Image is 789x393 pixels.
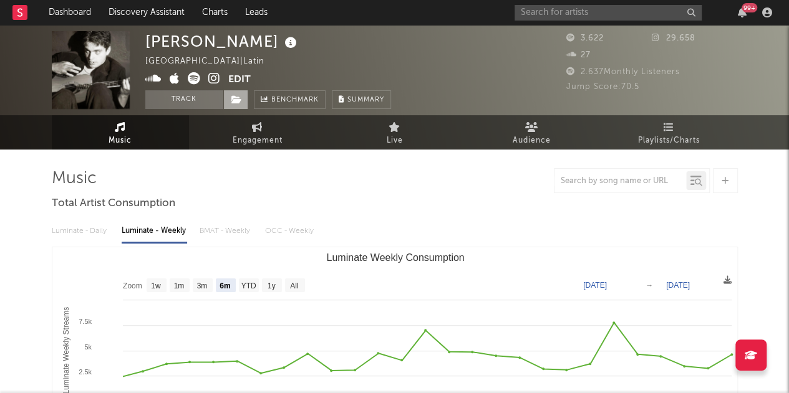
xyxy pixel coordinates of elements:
[566,51,591,59] span: 27
[145,54,279,69] div: [GEOGRAPHIC_DATA] | Latin
[173,282,184,290] text: 1m
[79,368,92,376] text: 2.5k
[515,5,702,21] input: Search for artists
[583,281,607,290] text: [DATE]
[638,133,700,148] span: Playlists/Charts
[666,281,690,290] text: [DATE]
[52,115,189,149] a: Music
[109,133,132,148] span: Music
[189,115,326,149] a: Engagement
[347,97,384,103] span: Summary
[513,133,551,148] span: Audience
[79,318,92,325] text: 7.5k
[652,34,695,42] span: 29.658
[241,282,256,290] text: YTD
[84,343,92,351] text: 5k
[601,115,738,149] a: Playlists/Charts
[566,68,680,76] span: 2.637 Monthly Listeners
[123,282,142,290] text: Zoom
[738,7,747,17] button: 99+
[151,282,161,290] text: 1w
[228,72,251,88] button: Edit
[326,115,463,149] a: Live
[566,34,604,42] span: 3.622
[267,282,275,290] text: 1y
[220,282,230,290] text: 6m
[122,220,187,242] div: Luminate - Weekly
[387,133,403,148] span: Live
[326,252,464,263] text: Luminate Weekly Consumption
[271,93,319,108] span: Benchmark
[254,90,326,109] a: Benchmark
[463,115,601,149] a: Audience
[145,90,223,109] button: Track
[145,31,300,52] div: [PERSON_NAME]
[742,3,757,12] div: 99 +
[233,133,283,148] span: Engagement
[646,281,653,290] text: →
[332,90,391,109] button: Summary
[566,83,639,91] span: Jump Score: 70.5
[554,176,686,186] input: Search by song name or URL
[196,282,207,290] text: 3m
[52,196,175,211] span: Total Artist Consumption
[290,282,298,290] text: All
